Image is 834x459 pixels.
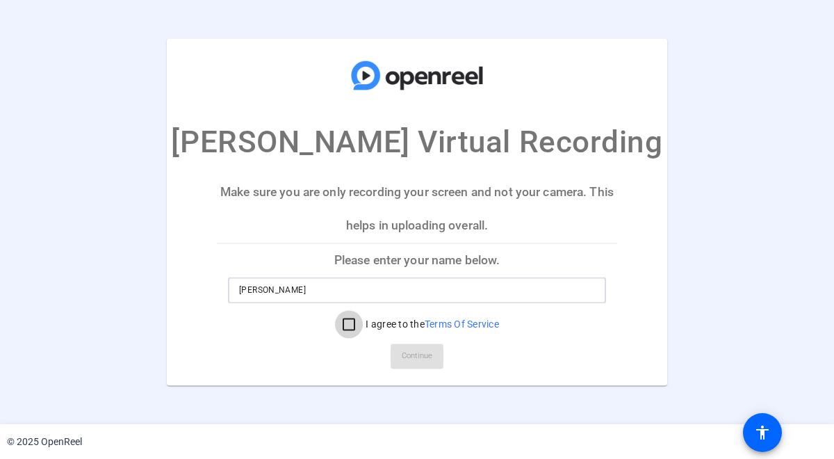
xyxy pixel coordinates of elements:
[217,175,617,243] p: Make sure you are only recording your screen and not your camera. This helps in uploading overall.
[7,435,82,449] div: © 2025 OpenReel
[347,52,486,98] img: company-logo
[171,119,662,165] p: [PERSON_NAME] Virtual Recording
[425,319,499,330] a: Terms Of Service
[363,318,499,332] label: I agree to the
[239,282,595,299] input: Enter your name
[217,243,617,277] p: Please enter your name below.
[754,424,771,441] mat-icon: accessibility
